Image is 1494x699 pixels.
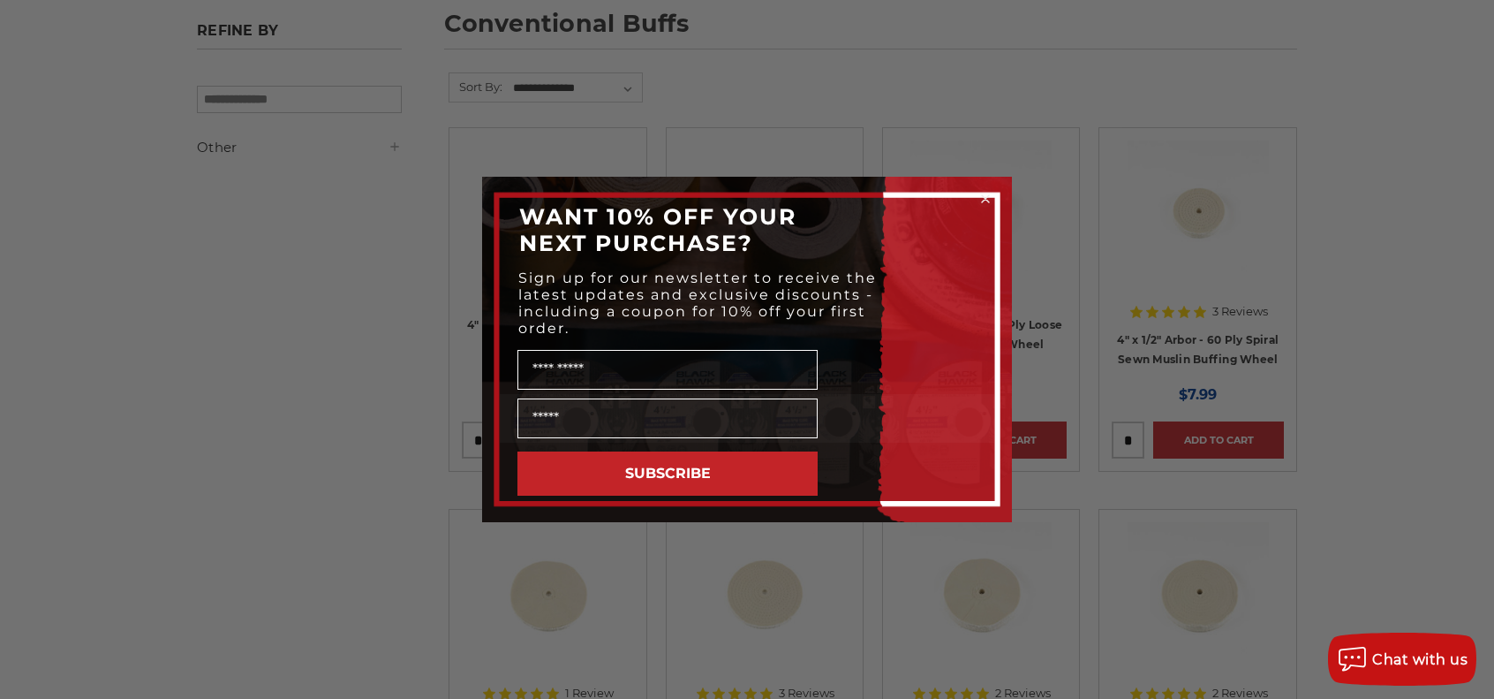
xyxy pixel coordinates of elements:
button: Chat with us [1328,633,1476,686]
span: WANT 10% OFF YOUR NEXT PURCHASE? [519,203,796,256]
button: SUBSCRIBE [517,452,818,496]
button: Close dialog [977,190,994,208]
span: Chat with us [1372,651,1468,668]
input: Email [517,399,818,438]
span: Sign up for our newsletter to receive the latest updates and exclusive discounts - including a co... [518,270,877,337]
